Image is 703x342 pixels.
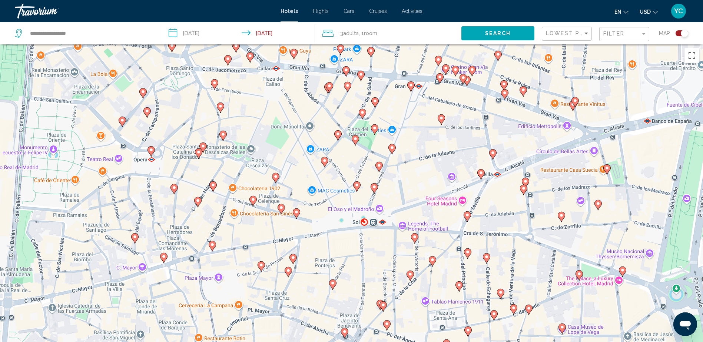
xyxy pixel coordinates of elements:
a: Flights [313,8,329,14]
span: Search [485,31,511,37]
span: , 1 [359,28,377,38]
mat-select: Sort by [546,31,590,37]
span: Lowest Price [546,30,594,36]
a: Hotels [281,8,298,14]
button: Travelers: 3 adults, 0 children [315,22,461,44]
span: en [614,9,621,15]
button: Change currency [640,6,658,17]
button: Change language [614,6,629,17]
span: Map [659,28,670,38]
a: Cruises [369,8,387,14]
span: 3 [340,28,359,38]
span: USD [640,9,651,15]
a: Travorium [15,4,273,19]
a: Cars [344,8,354,14]
span: Room [364,30,377,36]
button: Toggle fullscreen view [684,48,699,63]
span: Filter [603,31,624,37]
button: Search [461,26,534,40]
span: YC [674,7,683,15]
iframe: Button to launch messaging window [673,312,697,336]
span: Adults [343,30,359,36]
button: Toggle map [670,30,688,37]
button: Filter [599,27,649,42]
button: Check-in date: Oct 30, 2025 Check-out date: Nov 3, 2025 [161,22,315,44]
a: Activities [402,8,422,14]
button: User Menu [669,3,688,19]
